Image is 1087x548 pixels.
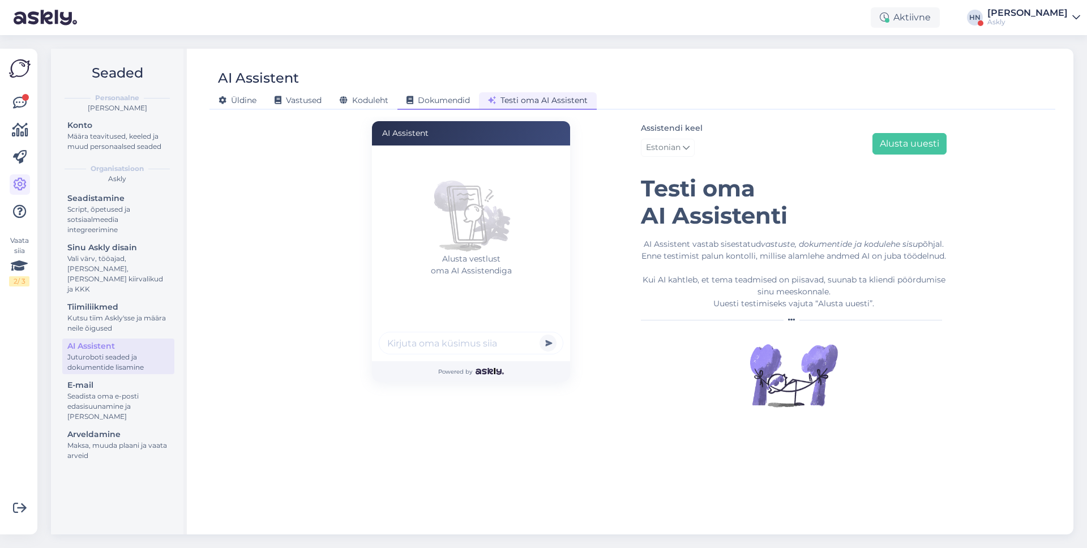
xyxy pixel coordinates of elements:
h1: Testi oma AI Assistenti [641,175,947,229]
a: AI AssistentJuturoboti seaded ja dokumentide lisamine [62,339,174,374]
a: Estonian [641,139,695,157]
div: [PERSON_NAME] [60,103,174,113]
input: Kirjuta oma küsimus siia [379,332,563,354]
div: Kutsu tiim Askly'sse ja määra neile õigused [67,313,169,333]
div: HN [967,10,983,25]
a: E-mailSeadista oma e-posti edasisuunamine ja [PERSON_NAME] [62,378,174,423]
div: 2 / 3 [9,276,29,286]
span: Vastused [275,95,322,105]
span: Dokumendid [406,95,470,105]
div: E-mail [67,379,169,391]
div: Askly [60,174,174,184]
div: AI Assistent [67,340,169,352]
img: Askly Logo [9,58,31,79]
a: Sinu Askly disainVali värv, tööajad, [PERSON_NAME], [PERSON_NAME] kiirvalikud ja KKK [62,240,174,296]
div: Tiimiliikmed [67,301,169,313]
div: [PERSON_NAME] [987,8,1068,18]
div: AI Assistent [218,67,299,89]
span: Üldine [219,95,256,105]
div: Script, õpetused ja sotsiaalmeedia integreerimine [67,204,169,235]
div: AI Assistent vastab sisestatud põhjal. Enne testimist palun kontolli, millise alamlehe andmed AI ... [641,238,947,310]
div: Seadista oma e-posti edasisuunamine ja [PERSON_NAME] [67,391,169,422]
div: Maksa, muuda plaani ja vaata arveid [67,440,169,461]
img: No chats [426,162,516,253]
span: Testi oma AI Assistent [488,95,588,105]
img: Illustration [748,330,839,421]
a: SeadistamineScript, õpetused ja sotsiaalmeedia integreerimine [62,191,174,237]
a: KontoMäära teavitused, keeled ja muud personaalsed seaded [62,118,174,153]
div: Juturoboti seaded ja dokumentide lisamine [67,352,169,373]
span: Powered by [438,367,503,376]
i: vastuste, dokumentide ja kodulehe sisu [761,239,918,249]
b: Organisatsioon [91,164,144,174]
div: AI Assistent [372,121,570,145]
div: Askly [987,18,1068,27]
b: Personaalne [95,93,139,103]
div: Sinu Askly disain [67,242,169,254]
div: Konto [67,119,169,131]
div: Seadistamine [67,192,169,204]
button: Alusta uuesti [872,133,947,155]
div: Määra teavitused, keeled ja muud personaalsed seaded [67,131,169,152]
a: TiimiliikmedKutsu tiim Askly'sse ja määra neile õigused [62,299,174,335]
h2: Seaded [60,62,174,84]
label: Assistendi keel [641,122,703,134]
img: Askly [476,368,503,375]
a: ArveldamineMaksa, muuda plaani ja vaata arveid [62,427,174,463]
span: Koduleht [340,95,388,105]
span: Estonian [646,142,681,154]
div: Aktiivne [871,7,940,28]
p: Alusta vestlust oma AI Assistendiga [379,253,563,277]
a: [PERSON_NAME]Askly [987,8,1080,27]
div: Vali värv, tööajad, [PERSON_NAME], [PERSON_NAME] kiirvalikud ja KKK [67,254,169,294]
div: Arveldamine [67,429,169,440]
div: Vaata siia [9,236,29,286]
